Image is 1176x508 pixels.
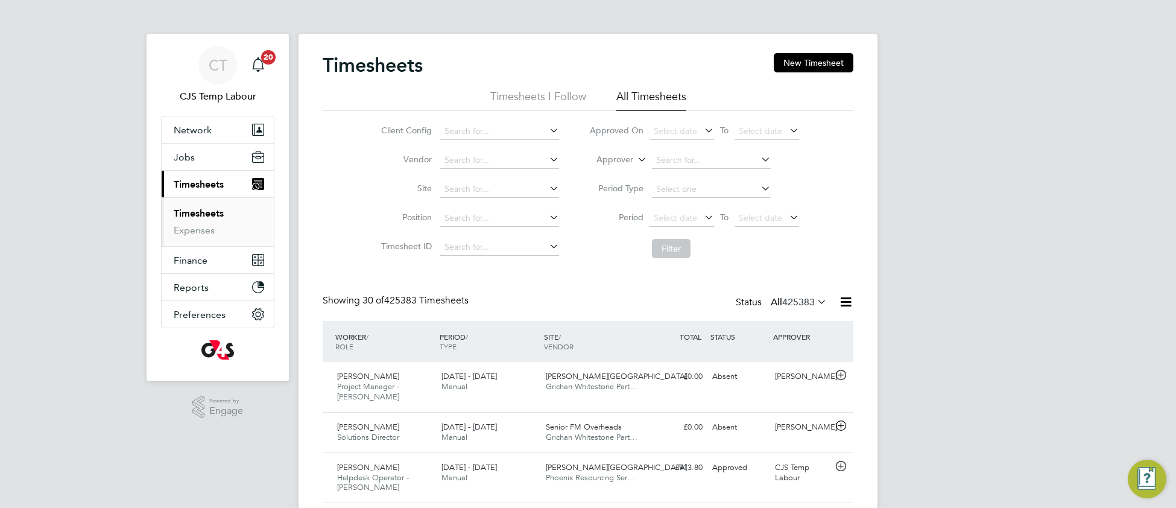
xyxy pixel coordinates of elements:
input: Search for... [440,123,559,140]
span: / [558,332,561,341]
img: g4s-logo-retina.png [201,340,234,360]
a: CTCJS Temp Labour [161,46,274,104]
span: Timesheets [174,179,224,190]
input: Search for... [440,152,559,169]
button: Finance [162,247,274,273]
span: Select date [654,125,697,136]
span: Manual [441,381,467,392]
input: Select one [652,181,771,198]
button: Timesheets [162,171,274,197]
span: Network [174,124,212,136]
span: [PERSON_NAME][GEOGRAPHIC_DATA] [546,371,687,381]
span: Select date [739,125,782,136]
span: / [366,332,368,341]
div: £0.00 [645,367,707,387]
span: ROLE [335,341,353,351]
span: Engage [209,406,243,416]
span: Jobs [174,151,195,163]
span: [DATE] - [DATE] [441,371,497,381]
label: Period Type [589,183,643,194]
label: Vendor [378,154,432,165]
li: All Timesheets [616,89,686,111]
div: £913.80 [645,458,707,478]
a: Go to home page [161,340,274,360]
span: 425383 [782,296,815,308]
label: Client Config [378,125,432,136]
div: Approved [707,458,770,478]
span: Project Manager - [PERSON_NAME] [337,381,399,402]
span: / [466,332,468,341]
a: Powered byEngage [192,396,244,419]
span: [PERSON_NAME] [337,462,399,472]
label: Period [589,212,643,223]
span: Reports [174,282,209,293]
label: Approved On [589,125,643,136]
button: Network [162,116,274,143]
span: Preferences [174,309,226,320]
span: TOTAL [680,332,701,341]
span: Manual [441,432,467,442]
span: 30 of [362,294,384,306]
label: Approver [579,154,633,166]
span: Select date [739,212,782,223]
div: Status [736,294,829,311]
span: Senior FM Overheads [546,422,622,432]
span: To [716,209,732,225]
div: STATUS [707,326,770,348]
input: Search for... [440,239,559,256]
span: Select date [654,212,697,223]
span: [DATE] - [DATE] [441,462,497,472]
span: [PERSON_NAME] [337,422,399,432]
span: CT [209,57,227,73]
span: Helpdesk Operator - [PERSON_NAME] [337,472,409,493]
div: APPROVER [770,326,833,348]
li: Timesheets I Follow [490,89,586,111]
div: WORKER [332,326,437,357]
input: Search for... [652,152,771,169]
nav: Main navigation [147,34,289,381]
div: £0.00 [645,418,707,437]
div: Timesheets [162,197,274,246]
h2: Timesheets [323,53,423,77]
label: Site [378,183,432,194]
label: Position [378,212,432,223]
label: Timesheet ID [378,241,432,252]
span: [DATE] - [DATE] [441,422,497,432]
span: Phoenix Resourcing Ser… [546,472,635,483]
span: TYPE [440,341,457,351]
div: PERIOD [437,326,541,357]
span: [PERSON_NAME][GEOGRAPHIC_DATA] [546,462,687,472]
span: Grichan Whitestone Part… [546,381,637,392]
input: Search for... [440,181,559,198]
input: Search for... [440,210,559,227]
span: 425383 Timesheets [362,294,469,306]
a: Timesheets [174,208,224,219]
span: Solutions Director [337,432,399,442]
div: [PERSON_NAME] [770,367,833,387]
div: [PERSON_NAME] [770,418,833,437]
button: Preferences [162,301,274,328]
span: [PERSON_NAME] [337,371,399,381]
div: Absent [707,418,770,437]
div: Absent [707,367,770,387]
span: Manual [441,472,467,483]
span: To [716,122,732,138]
span: Grichan Whitestone Part… [546,432,637,442]
a: Expenses [174,224,215,236]
span: VENDOR [544,341,574,351]
a: 20 [246,46,270,84]
div: Showing [323,294,471,307]
button: New Timesheet [774,53,853,72]
button: Reports [162,274,274,300]
span: Finance [174,255,207,266]
span: Powered by [209,396,243,406]
label: All [771,296,827,308]
div: CJS Temp Labour [770,458,833,488]
button: Filter [652,239,691,258]
span: 20 [261,50,276,65]
span: CJS Temp Labour [161,89,274,104]
button: Jobs [162,144,274,170]
button: Engage Resource Center [1128,460,1166,498]
div: SITE [541,326,645,357]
